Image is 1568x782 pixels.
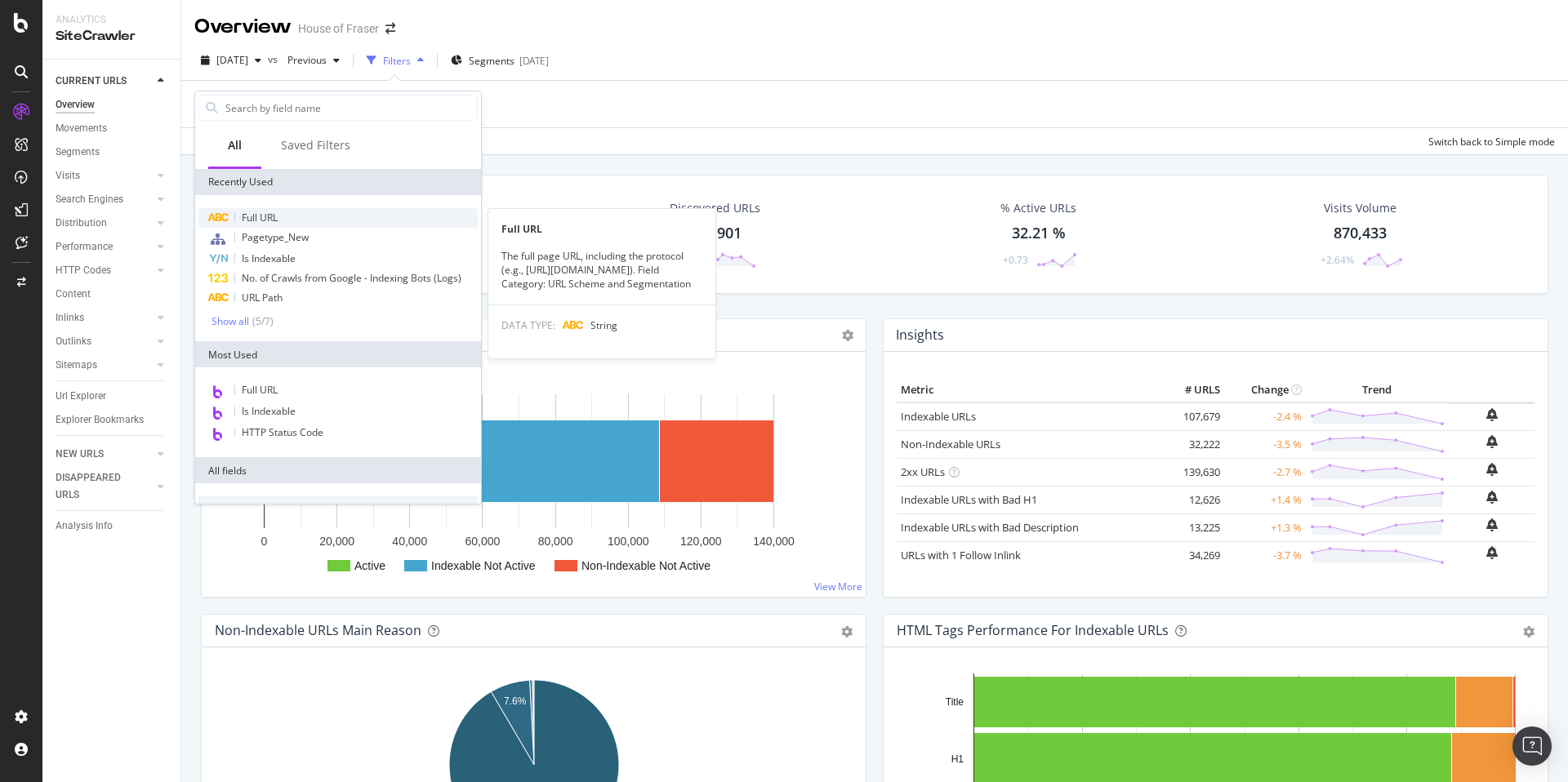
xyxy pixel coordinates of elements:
text: 60,000 [465,535,501,548]
text: H1 [951,753,964,765]
span: Is Indexable [242,251,296,265]
div: ( 5 / 7 ) [249,314,274,328]
span: URL Path [242,291,283,304]
div: arrow-right-arrow-left [385,23,395,34]
button: Filters [360,47,430,73]
span: String [590,318,617,332]
div: Search Engines [56,191,123,208]
div: gear [1523,626,1535,638]
div: +0.73 [1003,253,1028,267]
input: Search by field name [224,96,477,120]
div: Analytics [56,13,167,27]
button: Previous [281,47,346,73]
span: Is Indexable [242,404,296,418]
button: [DATE] [194,47,268,73]
div: Filters [383,54,411,68]
div: Switch back to Simple mode [1428,135,1555,149]
div: 870,433 [1334,223,1387,244]
a: Performance [56,238,153,255]
a: Outlinks [56,333,153,350]
td: +1.3 % [1224,513,1306,541]
div: Discovered URLs [670,200,760,216]
div: bell-plus [1486,518,1498,531]
td: 107,679 [1159,402,1224,431]
a: NEW URLS [56,446,153,463]
div: [DATE] [519,54,549,68]
div: 32.21 % [1012,223,1066,244]
div: Analysis Info [56,518,113,535]
a: HTTP Codes [56,262,153,279]
div: bell-plus [1486,491,1498,504]
div: Performance [56,238,113,255]
div: Most Used [195,341,481,367]
span: Full URL [242,211,278,224]
text: 20,000 [319,535,354,548]
div: Non-Indexable URLs Main Reason [215,622,421,638]
span: Segments [469,54,514,68]
div: CURRENT URLS [56,73,127,90]
div: A chart. [215,378,853,584]
div: gear [841,626,853,638]
div: bell-plus [1486,435,1498,448]
div: Explorer Bookmarks [56,411,144,429]
div: HTML Tags Performance for Indexable URLs [897,622,1169,638]
a: Explorer Bookmarks [56,411,169,429]
td: 139,630 [1159,458,1224,486]
div: Content [56,286,91,303]
div: Full URL [488,222,715,236]
div: Visits Volume [1324,200,1396,216]
text: 80,000 [538,535,573,548]
text: Title [946,696,964,708]
div: bell-plus [1486,546,1498,559]
span: Previous [281,53,327,67]
button: Switch back to Simple mode [1422,128,1555,154]
div: All [228,137,242,153]
text: 7.6% [504,695,527,707]
text: 140,000 [753,535,795,548]
td: 32,222 [1159,430,1224,458]
a: Search Engines [56,191,153,208]
div: bell-plus [1486,408,1498,421]
text: 0 [261,535,268,548]
th: # URLS [1159,378,1224,402]
text: 40,000 [392,535,427,548]
th: Change [1224,378,1306,402]
span: Pagetype_New [242,230,309,244]
text: Indexable Not Active [431,559,536,572]
div: HTTP Codes [56,262,111,279]
div: Movements [56,120,107,137]
button: Segments[DATE] [444,47,555,73]
td: 12,626 [1159,486,1224,513]
div: All fields [195,457,481,483]
a: CURRENT URLS [56,73,153,90]
h4: Insights [896,324,944,346]
a: 2xx URLs [901,464,945,479]
div: Segments [56,144,100,161]
div: Url Explorer [56,388,106,405]
span: No. of Crawls from Google - Indexing Bots (Logs) [242,271,461,285]
td: -2.7 % [1224,458,1306,486]
th: Metric [897,378,1159,402]
span: HTTP Status Code [242,425,323,439]
div: Saved Filters [281,137,350,153]
a: View More [814,580,862,593]
a: Movements [56,120,169,137]
td: -3.5 % [1224,430,1306,458]
div: Recently Used [195,169,481,195]
div: The full page URL, including the protocol (e.g., [URL][DOMAIN_NAME]). Field Category: URL Scheme ... [488,249,715,291]
span: DATA TYPE: [501,318,555,332]
div: Outlinks [56,333,91,350]
a: Overview [56,96,169,113]
a: Indexable URLs [901,409,976,424]
div: Sitemaps [56,357,97,374]
text: 120,000 [680,535,722,548]
td: 34,269 [1159,541,1224,569]
div: Overview [194,13,292,41]
a: Content [56,286,169,303]
a: Visits [56,167,153,184]
td: 13,225 [1159,513,1224,541]
th: Trend [1306,378,1449,402]
a: Url Explorer [56,388,169,405]
text: Active [354,559,385,572]
div: Open Intercom Messenger [1512,726,1552,766]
